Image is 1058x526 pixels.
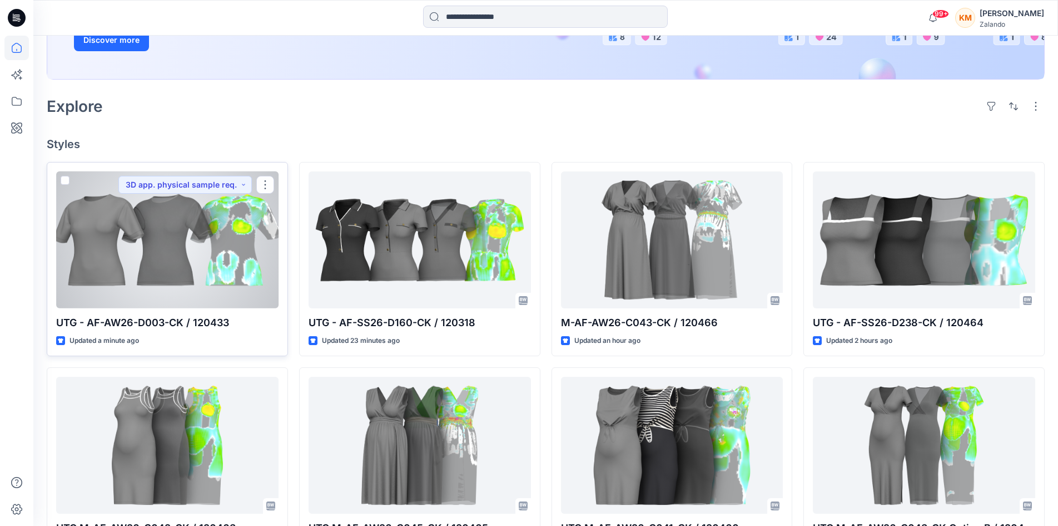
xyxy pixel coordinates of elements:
p: Updated an hour ago [574,335,640,347]
a: Discover more [74,29,324,51]
a: UTG - AF-SS26-D160-CK / 120318 [309,171,531,308]
p: Updated a minute ago [69,335,139,347]
p: Updated 23 minutes ago [322,335,400,347]
p: M-AF-AW26-C043-CK / 120466 [561,315,783,331]
p: UTG - AF-SS26-D238-CK / 120464 [813,315,1035,331]
div: KM [955,8,975,28]
a: UTG M-AF-AW26-C042-CK / 120463 [56,377,279,514]
h4: Styles [47,137,1045,151]
p: UTG - AF-AW26-D003-CK / 120433 [56,315,279,331]
p: UTG - AF-SS26-D160-CK / 120318 [309,315,531,331]
a: UTG - AF-AW26-D003-CK / 120433 [56,171,279,308]
a: UTG M-AF-AW26-C045-CK / 120465 [309,377,531,514]
a: UTG - AF-SS26-D238-CK / 120464 [813,171,1035,308]
a: M-AF-AW26-C043-CK / 120466 [561,171,783,308]
p: Updated 2 hours ago [826,335,892,347]
button: Discover more [74,29,149,51]
a: UTG M-AF-AW26-C041-CK / 120460 [561,377,783,514]
div: [PERSON_NAME] [980,7,1044,20]
a: UTG M-AF-AW26-C043-CK Option B / 120461 [813,377,1035,514]
h2: Explore [47,97,103,115]
span: 99+ [932,9,949,18]
div: Zalando [980,20,1044,28]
